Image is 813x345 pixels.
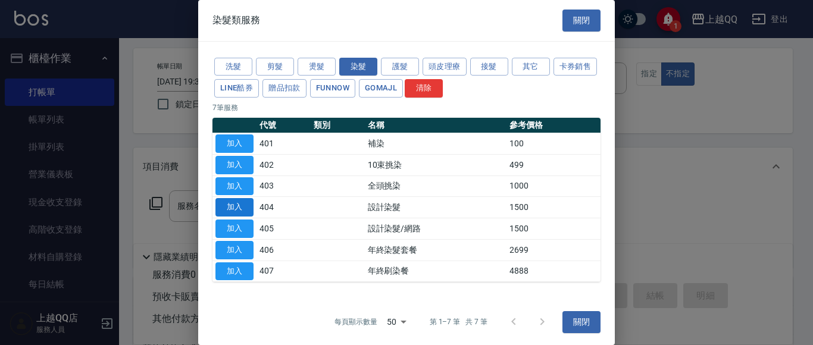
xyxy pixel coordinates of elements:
button: LINE酷券 [214,79,259,98]
button: 剪髮 [256,58,294,76]
button: 卡券銷售 [554,58,598,76]
td: 1000 [506,175,601,197]
td: 403 [257,175,311,197]
button: 頭皮理療 [423,58,467,76]
button: 贈品扣款 [262,79,307,98]
td: 407 [257,261,311,282]
button: 護髮 [381,58,419,76]
button: 加入 [215,134,254,153]
button: 關閉 [562,311,601,333]
td: 4888 [506,261,601,282]
td: 全頭挑染 [365,175,507,197]
button: 加入 [215,241,254,259]
button: 加入 [215,156,254,174]
td: 設計染髮/網路 [365,218,507,240]
button: 加入 [215,177,254,196]
td: 年終染髮套餐 [365,239,507,261]
p: 第 1–7 筆 共 7 筆 [430,316,487,327]
th: 類別 [311,118,365,133]
td: 2699 [506,239,601,261]
td: 補染 [365,133,507,155]
td: 年終刷染餐 [365,261,507,282]
td: 設計染髮 [365,197,507,218]
th: 參考價格 [506,118,601,133]
button: 洗髮 [214,58,252,76]
td: 402 [257,154,311,175]
button: 關閉 [562,10,601,32]
button: 加入 [215,198,254,217]
th: 名稱 [365,118,507,133]
button: GOMAJL [359,79,403,98]
button: 加入 [215,219,254,238]
td: 1500 [506,197,601,218]
td: 406 [257,239,311,261]
td: 100 [506,133,601,155]
td: 404 [257,197,311,218]
p: 每頁顯示數量 [334,316,377,327]
button: 清除 [405,79,443,98]
button: 其它 [512,58,550,76]
span: 染髮類服務 [212,14,260,26]
td: 1500 [506,218,601,240]
p: 7 筆服務 [212,102,601,113]
button: 染髮 [339,58,377,76]
button: 加入 [215,262,254,281]
th: 代號 [257,118,311,133]
td: 499 [506,154,601,175]
td: 401 [257,133,311,155]
td: 405 [257,218,311,240]
button: 燙髮 [298,58,336,76]
td: 10束挑染 [365,154,507,175]
button: 接髮 [470,58,508,76]
div: 50 [382,306,411,338]
button: FUNNOW [310,79,355,98]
